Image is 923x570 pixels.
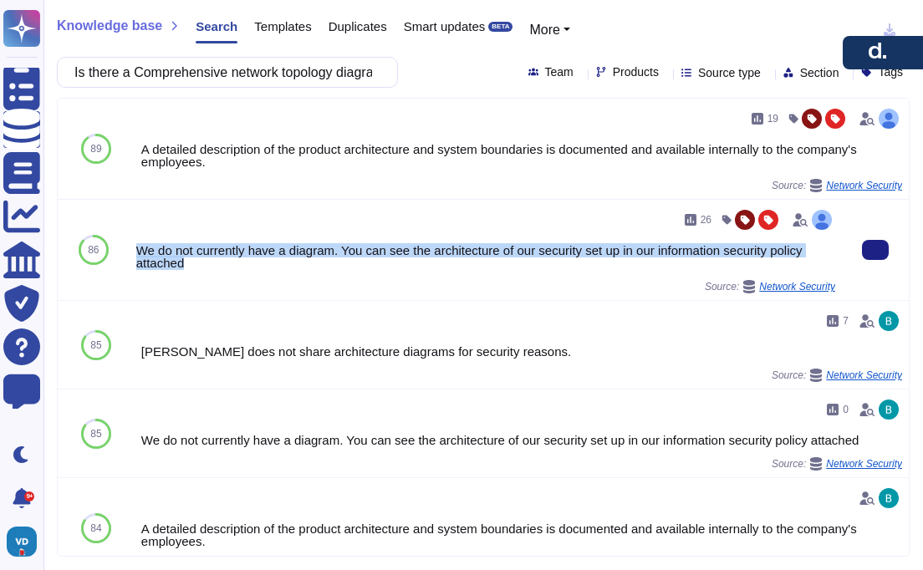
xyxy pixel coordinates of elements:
div: [PERSON_NAME] does not share architecture diagrams for security reasons. [141,345,902,358]
div: We do not currently have a diagram. You can see the architecture of our security set up in our in... [136,244,835,269]
input: Search a question or template... [66,58,380,87]
div: A detailed description of the product architecture and system boundaries is documented and availa... [141,143,902,168]
span: 86 [88,245,99,255]
span: Knowledge base [57,19,162,33]
span: 19 [767,114,778,124]
span: 85 [90,429,101,439]
div: BETA [488,22,512,32]
span: Templates [254,20,311,33]
span: Section [800,67,839,79]
span: Source: [772,457,902,471]
span: Network Security [826,459,902,469]
span: Products [613,66,659,78]
img: user [812,210,832,230]
span: Search [196,20,237,33]
span: Source type [698,67,761,79]
button: More [529,20,570,40]
img: user [879,400,899,420]
span: Source: [772,369,902,382]
img: user [879,311,899,331]
div: A detailed description of the product architecture and system boundaries is documented and availa... [141,522,902,547]
span: 0 [843,405,849,415]
span: 7 [843,316,849,326]
span: 84 [90,523,101,533]
img: user [879,109,899,129]
div: 9+ [24,491,34,501]
span: Source: [705,280,835,293]
button: user [3,523,48,560]
span: Smart updates [404,20,486,33]
span: More [529,23,559,37]
img: user [7,527,37,557]
span: 26 [701,215,711,225]
span: Source: [772,179,902,192]
span: Network Security [759,282,835,292]
span: Team [545,66,574,78]
span: Network Security [826,181,902,191]
span: Network Security [826,370,902,380]
div: We do not currently have a diagram. You can see the architecture of our security set up in our in... [141,434,902,446]
span: Tags [878,66,903,78]
span: 85 [90,340,101,350]
span: Duplicates [329,20,387,33]
span: 89 [90,144,101,154]
img: user [879,488,899,508]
